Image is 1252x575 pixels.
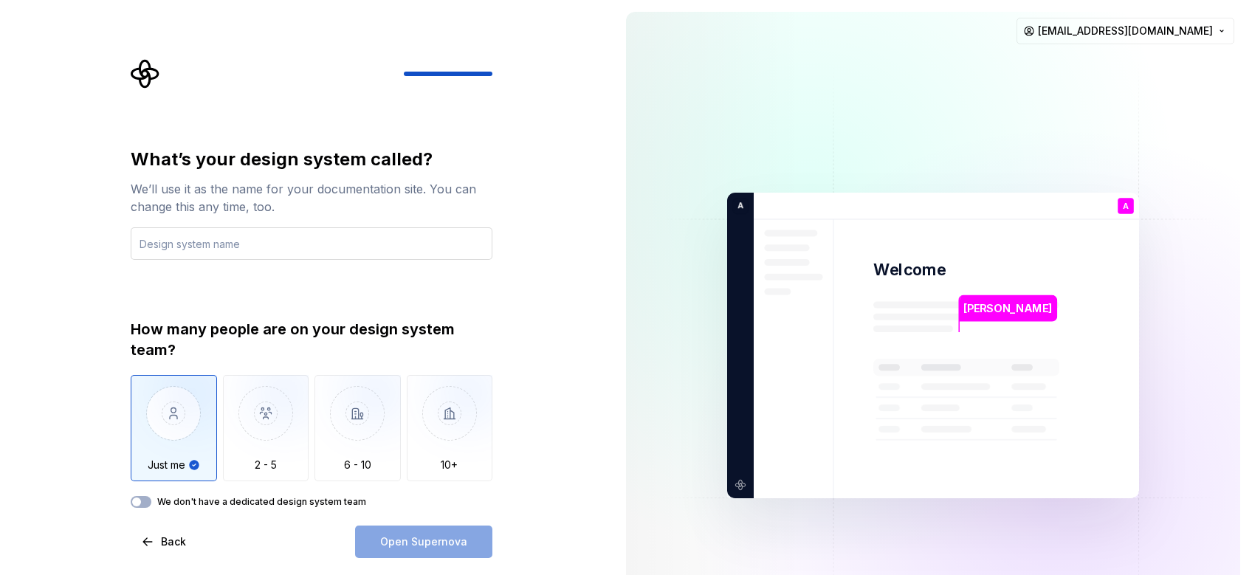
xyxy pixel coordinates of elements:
[1123,202,1129,210] p: A
[1038,24,1213,38] span: [EMAIL_ADDRESS][DOMAIN_NAME]
[131,180,492,216] div: We’ll use it as the name for your documentation site. You can change this any time, too.
[157,496,366,508] label: We don't have a dedicated design system team
[131,227,492,260] input: Design system name
[161,534,186,549] span: Back
[131,59,160,89] svg: Supernova Logo
[131,148,492,171] div: What’s your design system called?
[131,319,492,360] div: How many people are on your design system team?
[963,300,1052,317] p: [PERSON_NAME]
[1017,18,1234,44] button: [EMAIL_ADDRESS][DOMAIN_NAME]
[732,199,743,213] p: A
[131,526,199,558] button: Back
[873,259,946,280] p: Welcome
